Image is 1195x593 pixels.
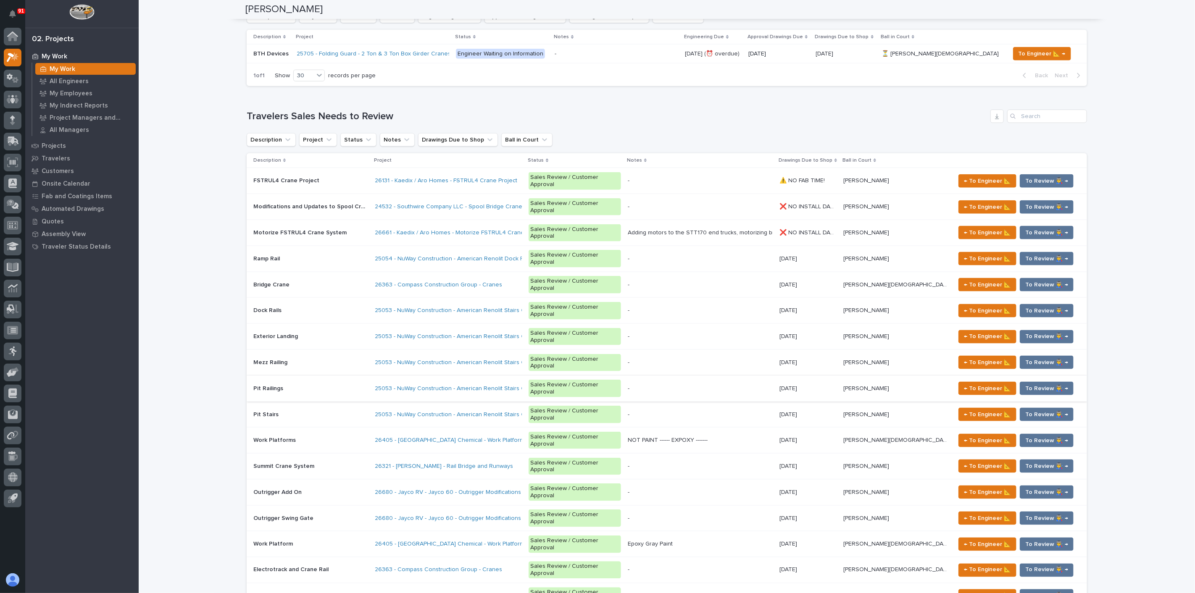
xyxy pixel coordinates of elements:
[50,90,92,97] p: My Employees
[42,180,90,188] p: Onsite Calendar
[50,102,108,110] p: My Indirect Reports
[253,435,297,444] p: Work Platforms
[1020,304,1074,317] button: To Review 👨‍🏭 →
[529,172,621,190] div: Sales Review / Customer Approval
[247,110,987,123] h1: Travelers Sales Needs to Review
[253,565,330,574] p: Electrotrack and Crane Rail
[25,177,139,190] a: Onsite Calendar
[375,463,513,470] a: 26321 - [PERSON_NAME] - Rail Bridge and Runways
[628,411,629,418] div: -
[247,531,1087,557] tr: Work PlatformWork Platform 26405 - [GEOGRAPHIC_DATA] Chemical - Work Platform Sales Review / Cust...
[528,156,544,165] p: Status
[253,331,300,340] p: Exterior Landing
[779,357,799,366] p: [DATE]
[297,50,451,58] a: 25705 - Folding Guard - 2 Ton & 3 Ton Box Girder Cranes
[964,409,1011,420] span: ← To Engineer 📐
[1025,176,1068,186] span: To Review 👨‍🏭 →
[882,49,1000,58] p: ⏳ [PERSON_NAME][DEMOGRAPHIC_DATA]
[779,565,799,574] p: [DATE]
[1025,357,1068,367] span: To Review 👨‍🏭 →
[32,75,139,87] a: All Engineers
[1020,512,1074,525] button: To Review 👨‍🏭 →
[247,298,1087,324] tr: Dock RailsDock Rails 25053 - NuWay Construction - American Renolit Stairs Guardrail and Roof Ladd...
[50,66,75,73] p: My Work
[1020,459,1074,473] button: To Review 👨‍🏭 →
[779,513,799,522] p: [DATE]
[1025,228,1068,238] span: To Review 👨‍🏭 →
[253,513,315,522] p: Outrigger Swing Gate
[375,203,581,210] a: 24532 - Southwire Company LLC - Spool Bridge Crane all 3 Bays (100' Long)
[529,535,621,553] div: Sales Review / Customer Approval
[748,50,809,58] p: [DATE]
[253,49,290,58] p: BTH Devices
[779,305,799,314] p: [DATE]
[18,8,24,14] p: 91
[253,32,281,42] p: Description
[1020,538,1074,551] button: To Review 👨‍🏭 →
[253,156,281,165] p: Description
[843,513,891,522] p: [PERSON_NAME]
[247,272,1087,298] tr: Bridge CraneBridge Crane 26363 - Compass Construction Group - Cranes Sales Review / Customer Appr...
[4,5,21,23] button: Notifications
[246,3,323,16] h2: [PERSON_NAME]
[247,428,1087,454] tr: Work PlatformsWork Platforms 26405 - [GEOGRAPHIC_DATA] Chemical - Work Platform Sales Review / Cu...
[529,509,621,527] div: Sales Review / Customer Approval
[958,278,1016,291] button: ← To Engineer 📐
[529,224,621,242] div: Sales Review / Customer Approval
[247,324,1087,350] tr: Exterior LandingExterior Landing 25053 - NuWay Construction - American Renolit Stairs Guardrail a...
[1020,330,1074,344] button: To Review 👨‍🏭 →
[964,539,1011,549] span: ← To Engineer 📐
[25,202,139,215] a: Automated Drawings
[1020,356,1074,369] button: To Review 👨‍🏭 →
[1025,409,1068,420] span: To Review 👨‍🏭 →
[628,437,708,444] div: NOT PAINT ------ EXPOXY -------
[375,333,592,340] a: 25053 - NuWay Construction - American Renolit Stairs Guardrail and Roof Ladder
[375,489,521,496] a: 26680 - Jayco RV - Jayco 60 - Outrigger Modifications
[253,539,295,548] p: Work Platform
[247,349,1087,375] tr: Mezz RailingMezz Railing 25053 - NuWay Construction - American Renolit Stairs Guardrail and Roof ...
[628,489,629,496] div: -
[843,280,950,289] p: [PERSON_NAME][DEMOGRAPHIC_DATA]
[1020,200,1074,214] button: To Review 👨‍🏭 →
[32,112,139,123] a: Project Managers and Engineers
[247,375,1087,401] tr: Pit RailingsPit Railings 25053 - NuWay Construction - American Renolit Stairs Guardrail and Roof ...
[32,35,74,44] div: 02. Projects
[247,133,296,147] button: Description
[964,357,1011,367] span: ← To Engineer 📐
[958,330,1016,344] button: ← To Engineer 📐
[247,454,1087,480] tr: Summit Crane SystemSummit Crane System 26321 - [PERSON_NAME] - Rail Bridge and Runways Sales Revi...
[843,202,891,210] p: [PERSON_NAME]
[628,281,629,289] div: -
[628,229,773,236] div: Adding motors to the STT170 end trucks, motorizing bridge with trolley and electrical, adding con...
[375,255,530,262] a: 25054 - NuWay Construction - American Renolit Dock Rail
[964,306,1011,316] span: ← To Engineer 📐
[779,487,799,496] p: [DATE]
[628,177,629,184] div: -
[247,505,1087,531] tr: Outrigger Swing GateOutrigger Swing Gate 26680 - Jayco RV - Jayco 60 - Outrigger Modifications Sa...
[247,168,1087,194] tr: FSTRUL4 Crane ProjectFSTRUL4 Crane Project 26131 - Kaedix / Aro Homes - FSTRUL4 Crane Project Sal...
[328,72,376,79] p: records per page
[1016,72,1051,79] button: Back
[529,250,621,268] div: Sales Review / Customer Approval
[843,254,891,262] p: [PERSON_NAME]
[25,228,139,240] a: Assembly View
[1007,110,1087,123] input: Search
[628,255,629,262] div: -
[843,331,891,340] p: [PERSON_NAME]
[50,114,132,122] p: Project Managers and Engineers
[1025,461,1068,471] span: To Review 👨‍🏭 →
[455,32,471,42] p: Status
[247,44,1087,63] tr: BTH DevicesBTH Devices 25705 - Folding Guard - 2 Ton & 3 Ton Box Girder Cranes Engineer Waiting o...
[628,307,629,314] div: -
[375,385,592,392] a: 25053 - NuWay Construction - American Renolit Stairs Guardrail and Roof Ladder
[25,152,139,165] a: Travelers
[247,66,271,86] p: 1 of 1
[1020,434,1074,447] button: To Review 👨‍🏭 →
[32,100,139,111] a: My Indirect Reports
[779,202,838,210] p: ❌ NO INSTALL DATE!
[253,176,321,184] p: FSTRUL4 Crane Project
[380,133,415,147] button: Notes
[529,458,621,475] div: Sales Review / Customer Approval
[1020,382,1074,395] button: To Review 👨‍🏭 →
[25,190,139,202] a: Fab and Coatings Items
